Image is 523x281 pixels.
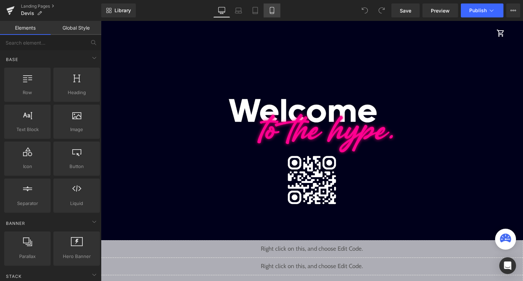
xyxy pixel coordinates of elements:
a: Panier [393,5,407,19]
span: Save [400,7,411,14]
a: Preview [422,3,458,17]
a: Desktop [213,3,230,17]
span: Stack [5,273,22,280]
span: Hero Banner [56,253,98,260]
span: Publish [469,8,487,13]
button: Publish [461,3,503,17]
span: Liquid [56,200,98,207]
div: Domaine: [DOMAIN_NAME] [18,18,79,24]
button: Undo [358,3,372,17]
a: Global Style [51,21,101,35]
span: Icon [6,163,49,170]
a: Landing Pages [21,3,101,9]
div: Mots-clés [88,41,105,46]
a: New Library [101,3,136,17]
div: v 4.0.25 [20,11,34,17]
span: Row [6,89,49,96]
span: Image [56,126,98,133]
div: Open Intercom Messenger [499,257,516,274]
img: tab_domain_overview_orange.svg [29,40,35,46]
span: shopping_cart [396,8,404,16]
a: Tablet [247,3,264,17]
div: Domaine [37,41,54,46]
span: Text Block [6,126,49,133]
span: Base [5,56,19,63]
a: Laptop [230,3,247,17]
span: Heading [56,89,98,96]
img: logo_orange.svg [11,11,17,17]
span: Preview [431,7,450,14]
span: Parallax [6,253,49,260]
span: Banner [5,220,26,227]
span: Separator [6,200,49,207]
span: Button [56,163,98,170]
button: More [506,3,520,17]
img: website_grey.svg [11,18,17,24]
img: tab_keywords_by_traffic_grey.svg [80,40,86,46]
span: Devis [21,10,34,16]
button: Redo [375,3,389,17]
span: Library [115,7,131,14]
a: Mobile [264,3,280,17]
